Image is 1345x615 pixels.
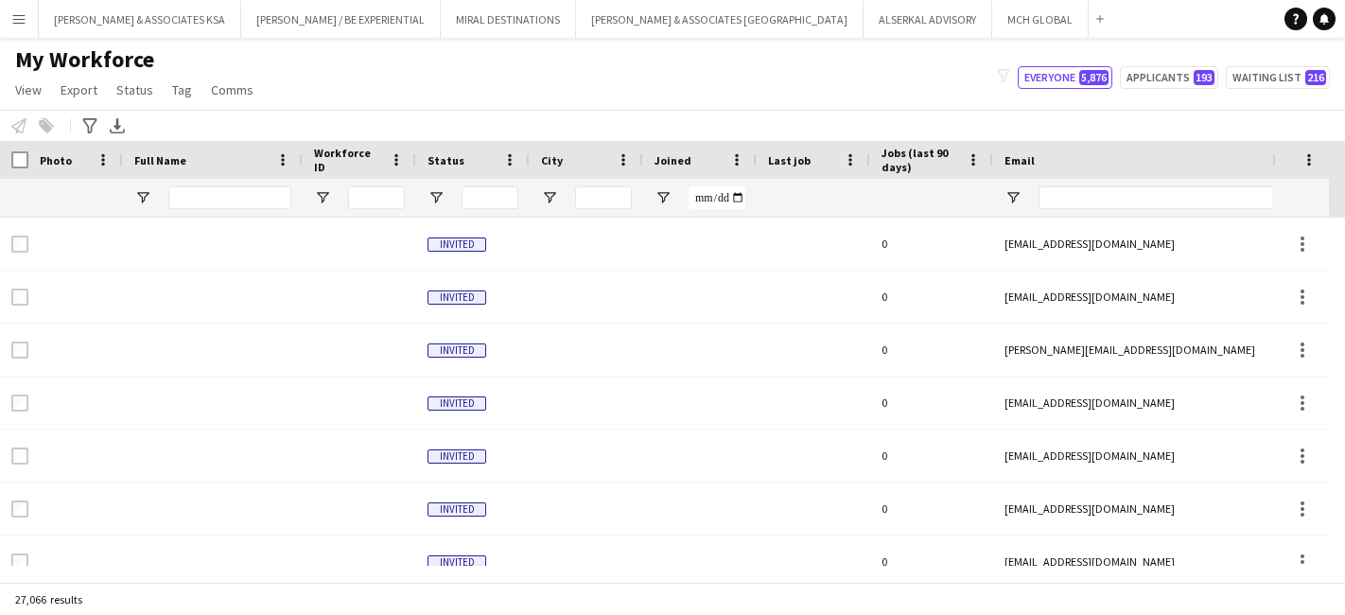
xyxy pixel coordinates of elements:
[1004,153,1035,167] span: Email
[134,153,186,167] span: Full Name
[541,153,563,167] span: City
[428,153,464,167] span: Status
[11,236,28,253] input: Row Selection is disabled for this row (unchecked)
[11,395,28,412] input: Row Selection is disabled for this row (unchecked)
[870,430,993,482] div: 0
[768,153,811,167] span: Last job
[870,377,993,429] div: 0
[106,114,129,137] app-action-btn: Export XLSX
[428,396,486,411] span: Invited
[428,290,486,305] span: Invited
[1226,66,1330,89] button: Waiting list216
[1004,189,1022,206] button: Open Filter Menu
[61,81,97,98] span: Export
[1305,70,1326,85] span: 216
[428,343,486,358] span: Invited
[428,189,445,206] button: Open Filter Menu
[882,146,959,174] span: Jobs (last 90 days)
[211,81,253,98] span: Comms
[689,186,745,209] input: Joined Filter Input
[314,146,382,174] span: Workforce ID
[11,342,28,359] input: Row Selection is disabled for this row (unchecked)
[1120,66,1218,89] button: Applicants193
[79,114,101,137] app-action-btn: Advanced filters
[241,1,441,38] button: [PERSON_NAME] / BE EXPERIENTIAL
[40,153,72,167] span: Photo
[870,536,993,588] div: 0
[1079,70,1109,85] span: 5,876
[428,449,486,464] span: Invited
[575,186,632,209] input: City Filter Input
[428,555,486,570] span: Invited
[576,1,864,38] button: [PERSON_NAME] & ASSOCIATES [GEOGRAPHIC_DATA]
[655,189,672,206] button: Open Filter Menu
[53,78,105,102] a: Export
[1194,70,1214,85] span: 193
[11,448,28,465] input: Row Selection is disabled for this row (unchecked)
[992,1,1089,38] button: MCH GLOBAL
[428,237,486,252] span: Invited
[203,78,261,102] a: Comms
[864,1,992,38] button: ALSERKAL ADVISORY
[462,186,518,209] input: Status Filter Input
[348,186,405,209] input: Workforce ID Filter Input
[172,81,192,98] span: Tag
[8,78,49,102] a: View
[39,1,241,38] button: [PERSON_NAME] & ASSOCIATES KSA
[165,78,200,102] a: Tag
[314,189,331,206] button: Open Filter Menu
[541,189,558,206] button: Open Filter Menu
[870,483,993,535] div: 0
[441,1,576,38] button: MIRAL DESTINATIONS
[1018,66,1112,89] button: Everyone5,876
[655,153,691,167] span: Joined
[870,271,993,323] div: 0
[15,45,154,74] span: My Workforce
[15,81,42,98] span: View
[116,81,153,98] span: Status
[870,218,993,270] div: 0
[109,78,161,102] a: Status
[134,189,151,206] button: Open Filter Menu
[168,186,291,209] input: Full Name Filter Input
[11,501,28,518] input: Row Selection is disabled for this row (unchecked)
[11,553,28,571] input: Row Selection is disabled for this row (unchecked)
[428,502,486,517] span: Invited
[870,324,993,376] div: 0
[11,289,28,306] input: Row Selection is disabled for this row (unchecked)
